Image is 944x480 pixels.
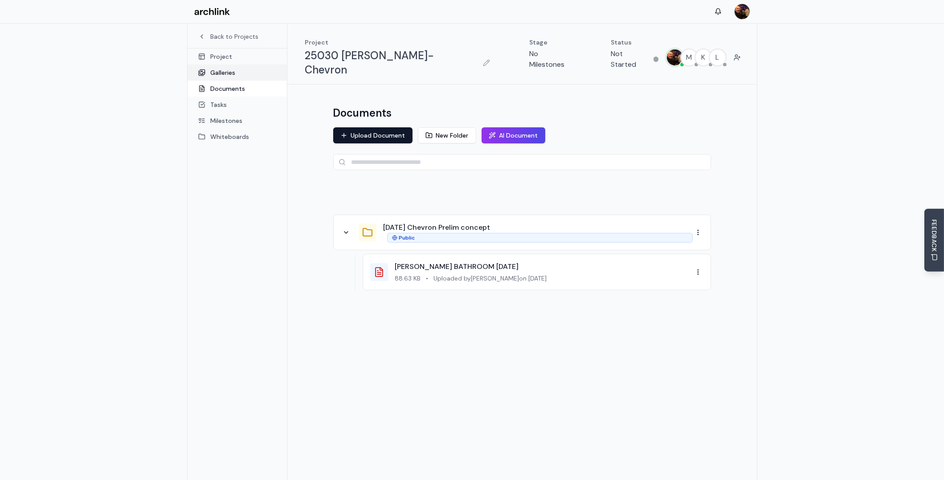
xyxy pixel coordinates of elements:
h1: Documents [333,106,392,120]
p: Not Started [611,49,650,70]
img: MARC JONES [735,4,750,19]
span: M [681,49,697,65]
span: Uploaded by [PERSON_NAME] on [DATE] [434,274,547,283]
a: Galleries [188,65,287,81]
img: Archlink [194,8,230,16]
a: Whiteboards [188,129,287,145]
button: AI Document [482,127,545,143]
button: Upload Document [333,127,413,143]
div: [DATE] Chevron Prelim conceptPublic [333,215,711,250]
img: MARC JONES [667,49,683,65]
span: Public [399,234,415,241]
a: Tasks [188,97,287,113]
button: [DATE] Chevron Prelim concept [384,222,490,233]
a: Back to Projects [198,32,276,41]
button: New Folder [418,127,476,143]
button: Send Feedback [924,209,944,272]
span: 88.63 KB [395,274,421,283]
span: K [695,49,711,65]
button: K [695,49,712,66]
span: • [426,274,429,283]
p: Status [611,38,659,47]
button: M [680,49,698,66]
a: Documents [188,81,287,97]
p: No Milestones [529,49,575,70]
span: FEEDBACK [930,220,939,252]
button: MARC JONES [666,49,684,66]
a: Milestones [188,113,287,129]
button: L [709,49,727,66]
p: Project [305,38,494,47]
h1: 25030 [PERSON_NAME]-Chevron [305,49,476,77]
a: [PERSON_NAME] BATHROOM [DATE] [395,262,519,271]
div: [PERSON_NAME] BATHROOM [DATE]88.63 KB•Uploaded by[PERSON_NAME]on [DATE] [363,254,711,290]
p: Stage [529,38,575,47]
a: Project [188,49,287,65]
span: L [710,49,726,65]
